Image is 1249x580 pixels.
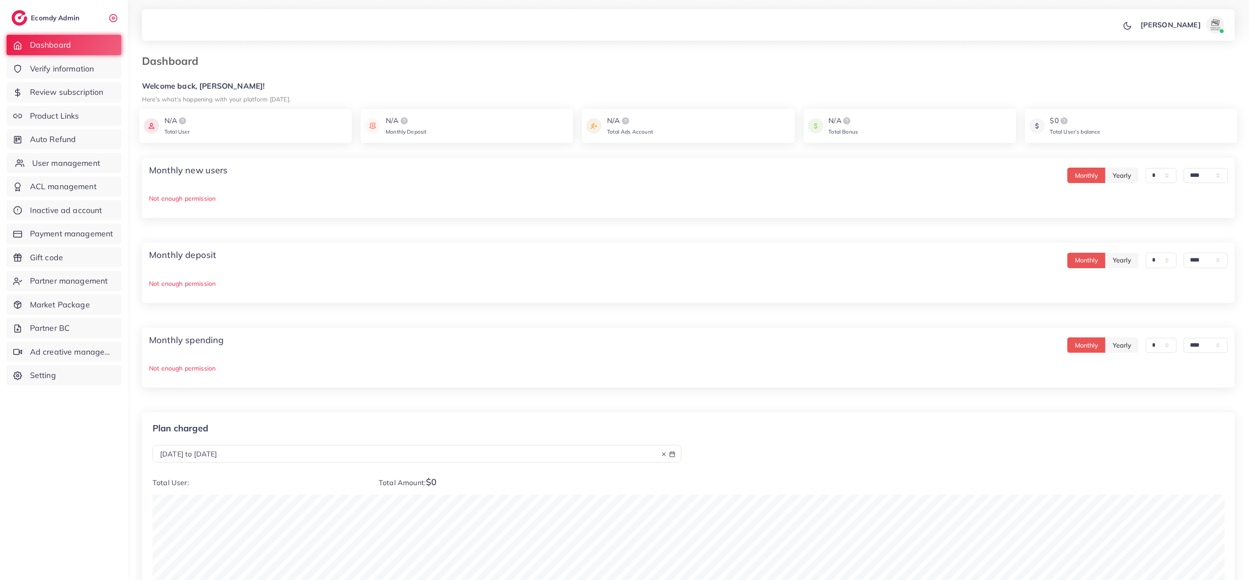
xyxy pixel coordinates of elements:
p: [PERSON_NAME] [1141,19,1201,30]
h4: Monthly spending [149,335,224,345]
a: Auto Refund [7,129,121,150]
span: Review subscription [30,86,104,98]
a: User management [7,153,121,173]
a: Setting [7,365,121,385]
img: logo [177,116,188,126]
span: Gift code [30,252,63,263]
a: Ad creative management [7,342,121,362]
a: Market Package [7,295,121,315]
span: Total Ads Account [607,128,653,135]
img: icon payment [586,116,602,136]
a: Payment management [7,224,121,244]
img: logo [399,116,410,126]
a: Inactive ad account [7,200,121,221]
a: [PERSON_NAME]avatar [1136,16,1228,34]
img: icon payment [365,116,380,136]
div: N/A [829,116,858,126]
img: icon payment [808,116,824,136]
a: Dashboard [7,35,121,55]
span: Setting [30,370,56,381]
p: Not enough permission [149,278,1228,289]
span: Total Bonus [829,128,858,135]
span: Monthly Deposit [386,128,426,135]
a: Product Links [7,106,121,126]
span: Verify information [30,63,94,75]
button: Yearly [1105,253,1139,268]
span: Total User’s balance [1050,128,1101,135]
span: Market Package [30,299,90,311]
a: Partner management [7,271,121,291]
div: N/A [164,116,190,126]
button: Monthly [1067,253,1106,268]
span: Partner management [30,275,108,287]
a: ACL management [7,176,121,197]
span: Product Links [30,110,79,122]
h2: Ecomdy Admin [31,14,82,22]
p: Total User: [153,477,365,488]
button: Monthly [1067,168,1106,183]
span: Auto Refund [30,134,76,145]
img: logo [620,116,631,126]
span: [DATE] to [DATE] [160,449,217,458]
span: Total User [164,128,190,135]
div: N/A [607,116,653,126]
a: Partner BC [7,318,121,338]
a: Gift code [7,247,121,268]
div: $0 [1050,116,1101,126]
a: logoEcomdy Admin [11,10,82,26]
img: icon payment [144,116,159,136]
p: Not enough permission [149,193,1228,204]
a: Review subscription [7,82,121,102]
button: Yearly [1105,168,1139,183]
h4: Monthly new users [149,165,228,176]
div: N/A [386,116,426,126]
a: Verify information [7,59,121,79]
span: User management [32,157,100,169]
button: Yearly [1105,337,1139,353]
span: Partner BC [30,322,70,334]
img: avatar [1207,16,1224,34]
img: icon payment [1029,116,1045,136]
img: logo [11,10,27,26]
span: Ad creative management [30,346,115,358]
span: ACL management [30,181,97,192]
span: Inactive ad account [30,205,102,216]
span: Dashboard [30,39,71,51]
button: Monthly [1067,337,1106,353]
img: logo [842,116,852,126]
small: Here's what's happening with your platform [DATE]. [142,95,291,103]
span: Payment management [30,228,113,239]
span: $0 [426,476,436,487]
img: logo [1059,116,1070,126]
h4: Monthly deposit [149,250,216,260]
p: Plan charged [153,423,682,434]
p: Total Amount: [379,477,681,488]
p: Not enough permission [149,363,1228,374]
h5: Welcome back, [PERSON_NAME]! [142,82,1235,91]
h3: Dashboard [142,55,205,67]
